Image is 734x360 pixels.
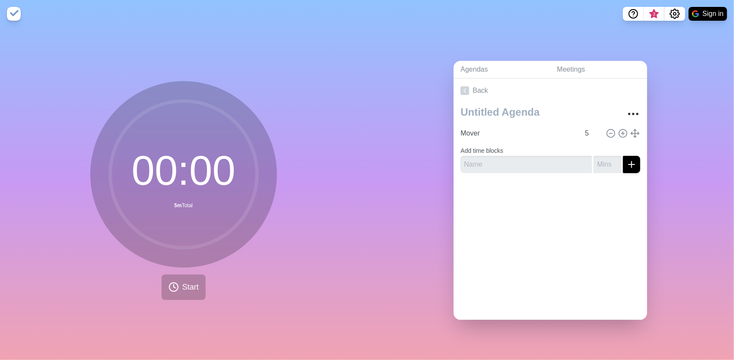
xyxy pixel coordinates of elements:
[644,7,664,21] button: What’s new
[625,105,642,123] button: More
[651,11,658,18] span: 3
[664,7,685,21] button: Settings
[7,7,21,21] img: timeblocks logo
[461,156,592,173] input: Name
[594,156,621,173] input: Mins
[623,7,644,21] button: Help
[457,125,580,142] input: Name
[182,281,199,293] span: Start
[162,275,206,300] button: Start
[692,10,699,17] img: google logo
[581,125,602,142] input: Mins
[689,7,727,21] button: Sign in
[454,79,647,103] a: Back
[454,61,550,79] a: Agendas
[461,147,503,154] label: Add time blocks
[550,61,647,79] a: Meetings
